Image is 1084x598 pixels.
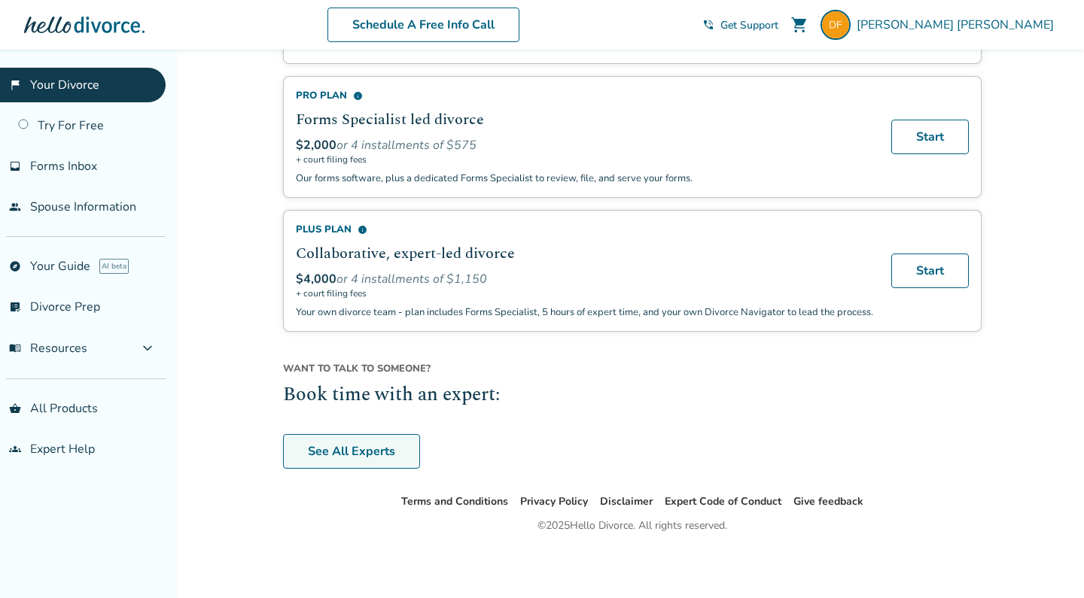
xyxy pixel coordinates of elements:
span: + court filing fees [296,287,873,299]
span: phone_in_talk [702,19,714,31]
span: shopping_basket [9,402,21,414]
h2: Collaborative, expert-led divorce [296,242,873,265]
span: shopping_cart [790,16,808,34]
span: info [358,225,367,235]
span: $4,000 [296,271,336,287]
div: Plus Plan [296,223,873,236]
span: + court filing fees [296,153,873,165]
div: or 4 installments of $575 [296,137,873,153]
p: Our forms software, plus a dedicated Forms Specialist to review, file, and serve your forms. [296,172,873,185]
span: expand_more [139,339,157,357]
span: flag_2 [9,79,21,91]
div: or 4 installments of $1,150 [296,271,873,287]
h2: Forms Specialist led divorce [296,108,873,131]
span: $2,000 [296,137,336,153]
li: Give feedback [793,493,863,511]
a: See All Experts [283,434,420,469]
span: inbox [9,160,21,172]
span: AI beta [99,259,129,274]
a: Expert Code of Conduct [665,494,781,508]
a: Schedule A Free Info Call [327,8,519,42]
span: Get Support [720,18,778,32]
a: Terms and Conditions [401,494,508,508]
span: explore [9,260,21,272]
div: © 2025 Hello Divorce. All rights reserved. [537,517,727,535]
span: groups [9,443,21,455]
div: Pro Plan [296,89,873,102]
p: Your own divorce team - plan includes Forms Specialist, 5 hours of expert time, and your own Divo... [296,305,873,319]
img: david.collis.foster@gmail.com [821,10,851,40]
span: people [9,201,21,213]
span: list_alt_check [9,301,21,313]
iframe: Chat Widget [1009,526,1084,598]
span: Forms Inbox [30,158,97,175]
li: Disclaimer [600,493,653,511]
span: info [353,91,363,101]
a: Start [891,120,969,154]
a: Privacy Policy [520,494,588,508]
a: phone_in_talkGet Support [702,18,778,32]
h2: Book time with an expert: [283,381,982,410]
a: Start [891,253,969,288]
span: menu_book [9,342,21,354]
span: Resources [9,340,87,357]
span: Want to talk to someone? [283,362,982,375]
span: [PERSON_NAME] [PERSON_NAME] [857,17,1060,33]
